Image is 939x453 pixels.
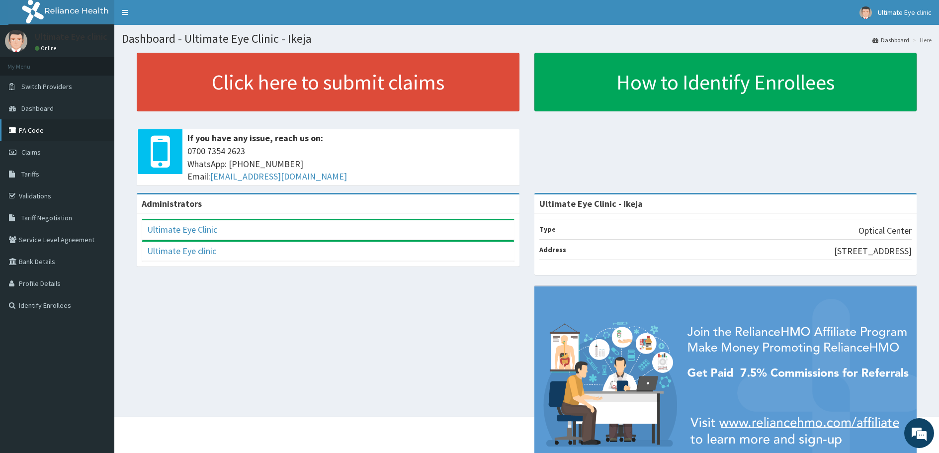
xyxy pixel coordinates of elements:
[163,5,187,29] div: Minimize live chat window
[539,198,643,209] strong: Ultimate Eye Clinic - Ikeja
[52,56,167,69] div: Chat with us now
[5,272,189,306] textarea: Type your message and hit 'Enter'
[187,145,514,183] span: 0700 7354 2623 WhatsApp: [PHONE_NUMBER] Email:
[539,225,556,234] b: Type
[35,32,107,41] p: Ultimate Eye clinic
[21,82,72,91] span: Switch Providers
[910,36,932,44] li: Here
[122,32,932,45] h1: Dashboard - Ultimate Eye Clinic - Ikeja
[187,132,323,144] b: If you have any issue, reach us on:
[834,245,912,258] p: [STREET_ADDRESS]
[35,45,59,52] a: Online
[147,224,217,235] a: Ultimate Eye Clinic
[21,104,54,113] span: Dashboard
[872,36,909,44] a: Dashboard
[5,30,27,52] img: User Image
[539,245,566,254] b: Address
[21,213,72,222] span: Tariff Negotiation
[18,50,40,75] img: d_794563401_company_1708531726252_794563401
[58,125,137,226] span: We're online!
[147,245,216,257] a: Ultimate Eye clinic
[21,170,39,179] span: Tariffs
[878,8,932,17] span: Ultimate Eye clinic
[210,171,347,182] a: [EMAIL_ADDRESS][DOMAIN_NAME]
[137,53,519,111] a: Click here to submit claims
[142,198,202,209] b: Administrators
[534,53,917,111] a: How to Identify Enrollees
[858,224,912,237] p: Optical Center
[859,6,872,19] img: User Image
[21,148,41,157] span: Claims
